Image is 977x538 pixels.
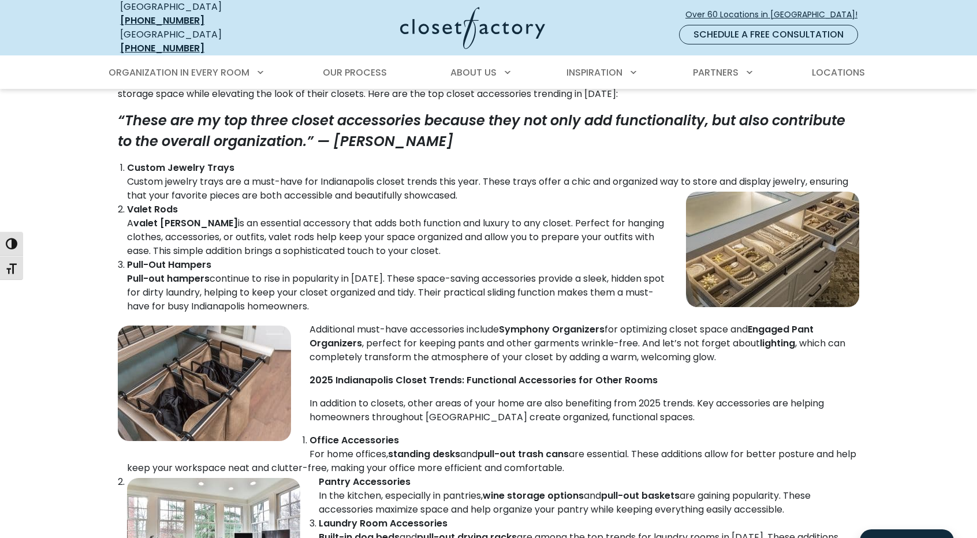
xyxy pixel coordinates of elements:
strong: lighting [760,337,795,350]
p: Additional must-have accessories include for optimizing closet space and , perfect for keeping pa... [118,323,859,364]
span: Over 60 Locations in [GEOGRAPHIC_DATA]! [685,9,867,21]
a: Over 60 Locations in [GEOGRAPHIC_DATA]! [685,5,867,25]
span: Locations [812,66,865,79]
strong: 2025 Indianapolis Closet Trends: Functional Accessories for Other Rooms [309,373,658,387]
a: Schedule a Free Consultation [679,25,858,44]
strong: Engaged Pant Organizers [309,323,814,350]
a: [PHONE_NUMBER] [120,14,204,27]
strong: pull-out trash cans [478,447,569,461]
img: Closet Factory Logo [400,7,545,49]
li: continue to rise in popularity in [DATE]. These space-saving accessories provide a sleek, hidden ... [127,258,859,313]
strong: Valet Rods [127,203,178,216]
img: Tilt-out hampers [118,326,291,441]
li: Custom jewelry trays are a must-have for Indianapolis closet trends this year. These trays offer ... [127,161,859,203]
li: In the kitchen, especially in pantries, and are gaining popularity. These accessories maximize sp... [127,475,859,517]
strong: Pull-out hampers [127,272,210,285]
strong: Laundry Room Accessories [319,517,448,530]
strong: pull-out baskets [601,489,680,502]
strong: valet [PERSON_NAME] [133,216,238,230]
span: Organization in Every Room [109,66,249,79]
strong: Symphony Organizers [499,323,605,336]
img: Jewelry Drawer [686,192,859,307]
span: Partners [693,66,739,79]
nav: Primary Menu [100,57,877,89]
strong: Custom Jewelry Trays [127,161,234,174]
div: [GEOGRAPHIC_DATA] [120,28,288,55]
p: In addition to closets, other areas of your home are also benefiting from 2025 trends. Key access... [118,397,859,424]
span: About Us [450,66,497,79]
span: Our Process [323,66,387,79]
strong: Office Accessories [309,434,399,447]
strong: wine storage options [483,489,584,502]
strong: Pantry Accessories [319,475,411,488]
span: Inspiration [566,66,622,79]
a: [PHONE_NUMBER] [120,42,204,55]
strong: Pull-Out Hampers [127,258,211,271]
strong: standing desks [388,447,460,461]
p: “These are my top three closet accessories because they not only add functionality, but also cont... [118,110,859,152]
li: A is an essential accessory that adds both function and luxury to any closet. Perfect for hanging... [127,203,859,258]
li: For home offices, and are essential. These additions allow for better posture and help keep your ... [127,434,859,475]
